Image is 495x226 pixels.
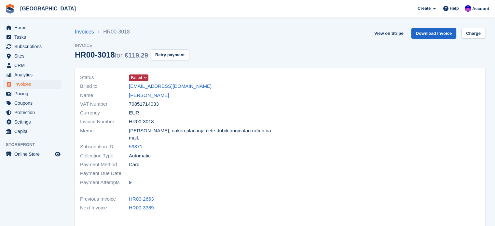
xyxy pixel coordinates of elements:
[372,28,406,39] a: View on Stripe
[3,89,62,98] a: menu
[3,51,62,60] a: menu
[129,92,169,99] a: [PERSON_NAME]
[14,80,53,89] span: Invoices
[80,109,129,117] span: Currency
[75,42,189,49] span: Invoice
[131,75,142,81] span: Failed
[14,108,53,117] span: Protection
[80,179,129,186] span: Payment Attempts
[125,52,148,59] span: €119.29
[6,141,65,148] span: Storefront
[129,118,154,126] span: HR00-3018
[3,33,62,42] a: menu
[14,127,53,136] span: Capital
[80,143,129,151] span: Subscription ID
[472,6,489,12] span: Account
[418,5,431,12] span: Create
[129,127,276,142] span: [PERSON_NAME], nakon plaćanja ćete dobiti originalan račun na mail.
[14,150,53,159] span: Online Store
[450,5,459,12] span: Help
[14,51,53,60] span: Sites
[3,80,62,89] a: menu
[129,109,139,117] span: EUR
[14,70,53,79] span: Analytics
[80,152,129,160] span: Collection Type
[465,5,471,12] img: Ivan Gačić
[14,23,53,32] span: Home
[151,49,189,60] button: Retry payment
[115,52,122,59] span: for
[80,100,129,108] span: VAT Number
[14,42,53,51] span: Subscriptions
[3,127,62,136] a: menu
[80,161,129,168] span: Payment Method
[80,195,129,203] span: Previous Invoice
[411,28,457,39] a: Download Invoice
[80,92,129,99] span: Name
[3,99,62,108] a: menu
[18,3,78,14] a: [GEOGRAPHIC_DATA]
[14,89,53,98] span: Pricing
[80,118,129,126] span: Invoice Number
[80,74,129,81] span: Status
[14,99,53,108] span: Coupons
[3,117,62,126] a: menu
[129,204,154,212] a: HR00-3389
[75,28,98,36] a: Invoices
[80,127,129,142] span: Memo
[14,33,53,42] span: Tasks
[80,170,129,177] span: Payment Due Date
[129,161,140,168] span: Card
[54,150,62,158] a: Preview store
[129,143,143,151] a: 53371
[80,204,129,212] span: Next Invoice
[461,28,485,39] a: Charge
[75,50,148,59] div: HR00-3018
[129,100,159,108] span: 70851714033
[129,152,151,160] span: Automatic
[3,70,62,79] a: menu
[3,23,62,32] a: menu
[80,83,129,90] span: Billed to
[3,61,62,70] a: menu
[3,150,62,159] a: menu
[129,74,148,81] a: Failed
[3,108,62,117] a: menu
[3,42,62,51] a: menu
[129,179,131,186] span: 9
[5,4,15,14] img: stora-icon-8386f47178a22dfd0bd8f6a31ec36ba5ce8667c1dd55bd0f319d3a0aa187defe.svg
[129,195,154,203] a: HR00-2663
[14,61,53,70] span: CRM
[14,117,53,126] span: Settings
[75,28,189,36] nav: breadcrumbs
[129,83,212,90] a: [EMAIL_ADDRESS][DOMAIN_NAME]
